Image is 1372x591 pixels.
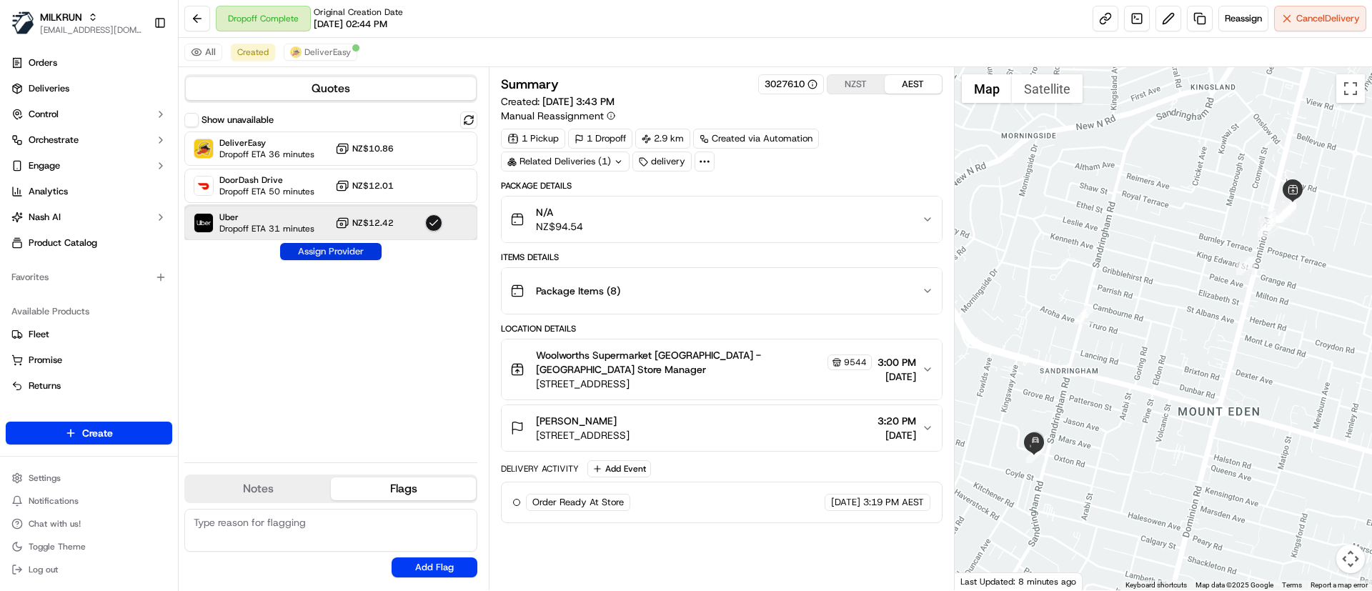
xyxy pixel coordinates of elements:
h3: Summary [501,78,559,91]
span: DeliverEasy [304,46,351,58]
span: [STREET_ADDRESS] [536,428,630,442]
span: Created [237,46,269,58]
button: NZ$10.86 [335,141,394,156]
button: Toggle Theme [6,537,172,557]
span: [DATE] [831,496,860,509]
span: 3:20 PM [878,414,916,428]
a: Returns [11,379,166,392]
button: CancelDelivery [1274,6,1366,31]
div: 2 [1261,212,1279,230]
button: Woolworths Supermarket [GEOGRAPHIC_DATA] - [GEOGRAPHIC_DATA] Store Manager9544[STREET_ADDRESS]3:0... [502,339,941,399]
img: Google [958,572,1005,590]
span: Engage [29,159,60,172]
div: 2.9 km [635,129,690,149]
div: 1 Dropoff [568,129,632,149]
button: Manual Reassignment [501,109,615,123]
a: Open this area in Google Maps (opens a new window) [958,572,1005,590]
button: Engage [6,154,172,177]
div: Delivery Activity [501,463,579,475]
span: DeliverEasy [219,137,314,149]
span: Orchestrate [29,134,79,146]
div: Related Deliveries (1) [501,152,630,172]
button: Created [231,44,275,61]
button: Orchestrate [6,129,172,152]
button: 3027610 [765,78,817,91]
span: N/A [536,205,583,219]
button: NZ$12.01 [335,179,394,193]
img: MILKRUN [11,11,34,34]
span: Settings [29,472,61,484]
button: Fleet [6,323,172,346]
button: Control [6,103,172,126]
img: DeliverEasy [194,139,213,158]
span: Created: [501,94,615,109]
span: Notifications [29,495,79,507]
button: DeliverEasy [284,44,357,61]
button: Chat with us! [6,514,172,534]
span: Control [29,108,59,121]
a: Analytics [6,180,172,203]
span: Woolworths Supermarket [GEOGRAPHIC_DATA] - [GEOGRAPHIC_DATA] Store Manager [536,348,824,377]
div: 11 [1278,202,1296,221]
button: Reassign [1218,6,1268,31]
button: [EMAIL_ADDRESS][DOMAIN_NAME] [40,24,142,36]
span: 3:00 PM [878,355,916,369]
div: Items Details [501,252,942,263]
span: [STREET_ADDRESS] [536,377,871,391]
div: Location Details [501,323,942,334]
a: Product Catalog [6,232,172,254]
button: Create [6,422,172,445]
button: Nash AI [6,206,172,229]
span: Toggle Theme [29,541,86,552]
span: Nash AI [29,211,61,224]
button: MILKRUN [40,10,82,24]
img: DoorDash Drive [194,177,213,195]
span: Dropoff ETA 31 minutes [219,223,314,234]
span: 9544 [844,357,867,368]
div: Last Updated: 8 minutes ago [955,572,1083,590]
div: Package Details [501,180,942,192]
button: Assign Provider [280,243,382,260]
span: [PERSON_NAME] [536,414,617,428]
button: Notifications [6,491,172,511]
span: NZ$12.42 [352,217,394,229]
a: Created via Automation [693,129,819,149]
a: Report a map error [1311,581,1368,589]
div: Favorites [6,266,172,289]
label: Show unavailable [202,114,274,126]
button: Flags [331,477,476,500]
div: 1 Pickup [501,129,565,149]
a: Deliveries [6,77,172,100]
button: Quotes [186,77,476,100]
span: Original Creation Date [314,6,403,18]
button: N/ANZ$94.54 [502,197,941,242]
span: Manual Reassignment [501,109,604,123]
span: Product Catalog [29,237,97,249]
span: Returns [29,379,61,392]
div: 13 [1276,202,1295,221]
button: AEST [885,75,942,94]
span: Analytics [29,185,68,198]
button: Show street map [962,74,1012,103]
span: Deliveries [29,82,69,95]
span: [DATE] [878,369,916,384]
span: Orders [29,56,57,69]
button: Package Items (8) [502,268,941,314]
img: Uber [194,214,213,232]
button: [PERSON_NAME][STREET_ADDRESS]3:20 PM[DATE] [502,405,941,451]
span: Map data ©2025 Google [1195,581,1273,589]
span: Dropoff ETA 50 minutes [219,186,314,197]
span: Create [82,426,113,440]
span: 3:19 PM AEST [863,496,924,509]
span: NZ$94.54 [536,219,583,234]
span: NZ$12.01 [352,180,394,192]
button: Add Event [587,460,651,477]
span: Log out [29,564,58,575]
button: Map camera controls [1336,545,1365,573]
a: Promise [11,354,166,367]
button: Promise [6,349,172,372]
